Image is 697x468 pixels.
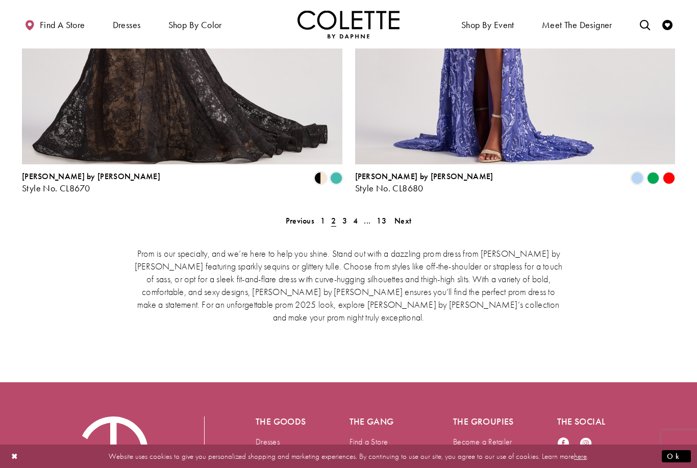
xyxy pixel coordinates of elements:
span: Find a store [40,20,85,30]
div: Colette by Daphne Style No. CL8680 [355,172,493,193]
h5: The gang [350,416,413,427]
a: here [574,451,587,461]
button: Submit Dialog [662,450,691,462]
a: Next Page [391,213,414,228]
a: 3 [339,213,350,228]
a: Dresses [256,436,280,447]
img: Colette by Daphne [297,10,400,38]
a: Visit Home Page [297,10,400,38]
span: ... [364,215,370,226]
span: 2 [331,215,336,226]
span: Meet the designer [542,20,612,30]
span: Next [394,215,411,226]
i: Turquoise [330,172,342,184]
i: Black/Nude [314,172,327,184]
span: [PERSON_NAME] by [PERSON_NAME] [22,171,160,182]
i: Emerald [647,172,659,184]
span: Style No. CL8670 [22,182,90,194]
a: Find a Store [350,436,388,447]
a: Visit our Facebook - Opens in new tab [557,437,569,451]
span: Dresses [113,20,141,30]
button: Close Dialog [6,447,23,465]
span: Current page [328,213,339,228]
span: 4 [353,215,358,226]
a: 1 [317,213,328,228]
a: Visit our Instagram - Opens in new tab [580,437,592,451]
span: Previous [286,215,314,226]
div: Colette by Daphne Style No. CL8670 [22,172,160,193]
a: Prev Page [283,213,317,228]
span: Shop By Event [459,10,517,38]
i: Red [663,172,675,184]
span: Dresses [110,10,143,38]
a: Become a Retailer [453,436,512,447]
span: 13 [377,215,386,226]
p: Website uses cookies to give you personalized shopping and marketing experiences. By continuing t... [73,449,624,463]
span: Shop by color [166,10,225,38]
span: Shop by color [168,20,222,30]
h5: The goods [256,416,309,427]
span: 1 [320,215,325,226]
a: Meet the designer [539,10,615,38]
a: 13 [374,213,389,228]
a: ... [361,213,374,228]
span: Shop By Event [461,20,514,30]
a: Toggle search [637,10,653,38]
h5: The social [557,416,620,427]
span: Style No. CL8680 [355,182,424,194]
span: 3 [342,215,347,226]
p: Prom is our specialty, and we’re here to help you shine. Stand out with a dazzling prom dress fro... [132,247,565,324]
a: Check Wishlist [660,10,675,38]
a: 4 [350,213,361,228]
i: Periwinkle [631,172,643,184]
a: Find a store [22,10,87,38]
h5: The groupies [453,416,516,427]
span: [PERSON_NAME] by [PERSON_NAME] [355,171,493,182]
